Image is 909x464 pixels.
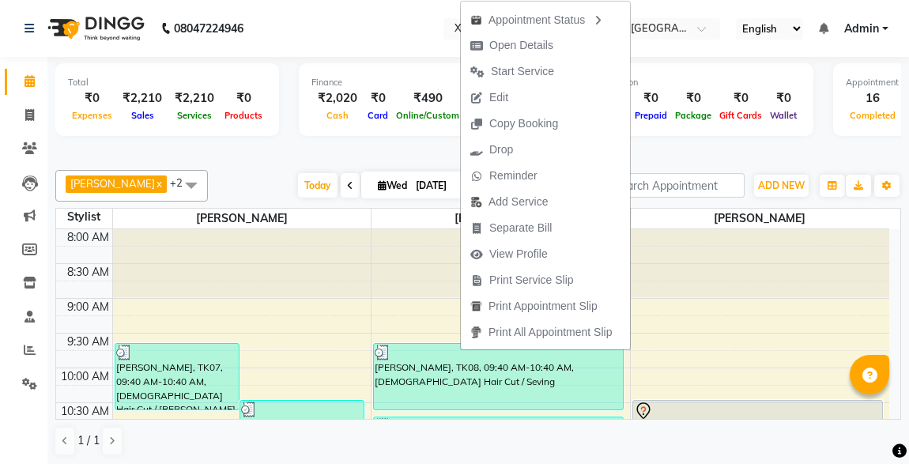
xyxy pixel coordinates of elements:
span: Start Service [491,63,554,80]
span: Add Service [488,194,548,210]
a: x [155,177,162,190]
span: View Profile [489,246,548,262]
div: [PERSON_NAME], TK03, 10:30 AM-11:05 AM, [DEMOGRAPHIC_DATA] Hair Cut [240,401,364,438]
span: Card [364,110,392,121]
input: Search Appointment [606,173,745,198]
b: 08047224946 [174,6,243,51]
div: [PERSON_NAME], TK04, 10:30 AM-11:05 AM, [DEMOGRAPHIC_DATA] Hair Cut [633,401,882,438]
input: 2025-09-03 [411,174,490,198]
div: 10:00 AM [58,368,112,385]
span: Copy Booking [489,115,558,132]
div: ₹0 [68,89,116,108]
div: ₹0 [631,89,671,108]
div: ₹0 [221,89,266,108]
span: Print Appointment Slip [488,298,598,315]
div: 8:00 AM [64,229,112,246]
span: Today [298,173,338,198]
div: [PERSON_NAME], TK07, 09:40 AM-10:40 AM, [DEMOGRAPHIC_DATA] Hair Cut / [PERSON_NAME] [115,344,239,409]
span: Gift Cards [715,110,766,121]
img: logo [40,6,149,51]
div: Total [68,76,266,89]
img: add-service.png [470,196,482,208]
img: printall.png [470,326,482,338]
div: ₹490 [392,89,463,108]
div: Redemption [588,76,801,89]
span: Print Service Slip [489,272,574,289]
button: ADD NEW [754,175,809,197]
span: Services [173,110,216,121]
span: Wallet [766,110,801,121]
span: Online/Custom [392,110,463,121]
img: printapt.png [470,300,482,312]
span: Drop [489,141,513,158]
span: Edit [489,89,508,106]
div: 9:00 AM [64,299,112,315]
span: +2 [170,176,194,189]
span: Reminder [489,168,537,184]
div: 16 [846,89,900,108]
div: 9:30 AM [64,334,112,350]
div: ₹0 [766,89,801,108]
span: Cash [322,110,353,121]
span: [PERSON_NAME] [631,209,889,228]
span: 1 / 1 [77,432,100,449]
div: ₹0 [671,89,715,108]
span: Products [221,110,266,121]
div: ₹0 [715,89,766,108]
div: ₹2,210 [168,89,221,108]
span: Admin [844,21,879,37]
div: [PERSON_NAME], TK08, 09:40 AM-10:40 AM, [DEMOGRAPHIC_DATA] Hair Cut / Seving [374,344,623,409]
div: Stylist [56,209,112,225]
div: Finance [311,76,543,89]
div: 8:30 AM [64,264,112,281]
span: [PERSON_NAME] [113,209,372,228]
span: Print All Appointment Slip [488,324,612,341]
div: ₹0 [364,89,392,108]
span: Package [671,110,715,121]
span: Expenses [68,110,116,121]
span: Sales [127,110,158,121]
img: apt_status.png [470,14,482,26]
span: [PERSON_NAME] [70,177,155,190]
span: Prepaid [631,110,671,121]
div: 10:30 AM [58,403,112,420]
span: Open Details [489,37,553,54]
span: ADD NEW [758,179,805,191]
div: ₹2,210 [116,89,168,108]
span: Completed [846,110,900,121]
div: ₹2,020 [311,89,364,108]
span: Separate Bill [489,220,552,236]
span: Wed [374,179,411,191]
span: [PERSON_NAME] [372,209,630,228]
div: Appointment Status [461,6,630,32]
